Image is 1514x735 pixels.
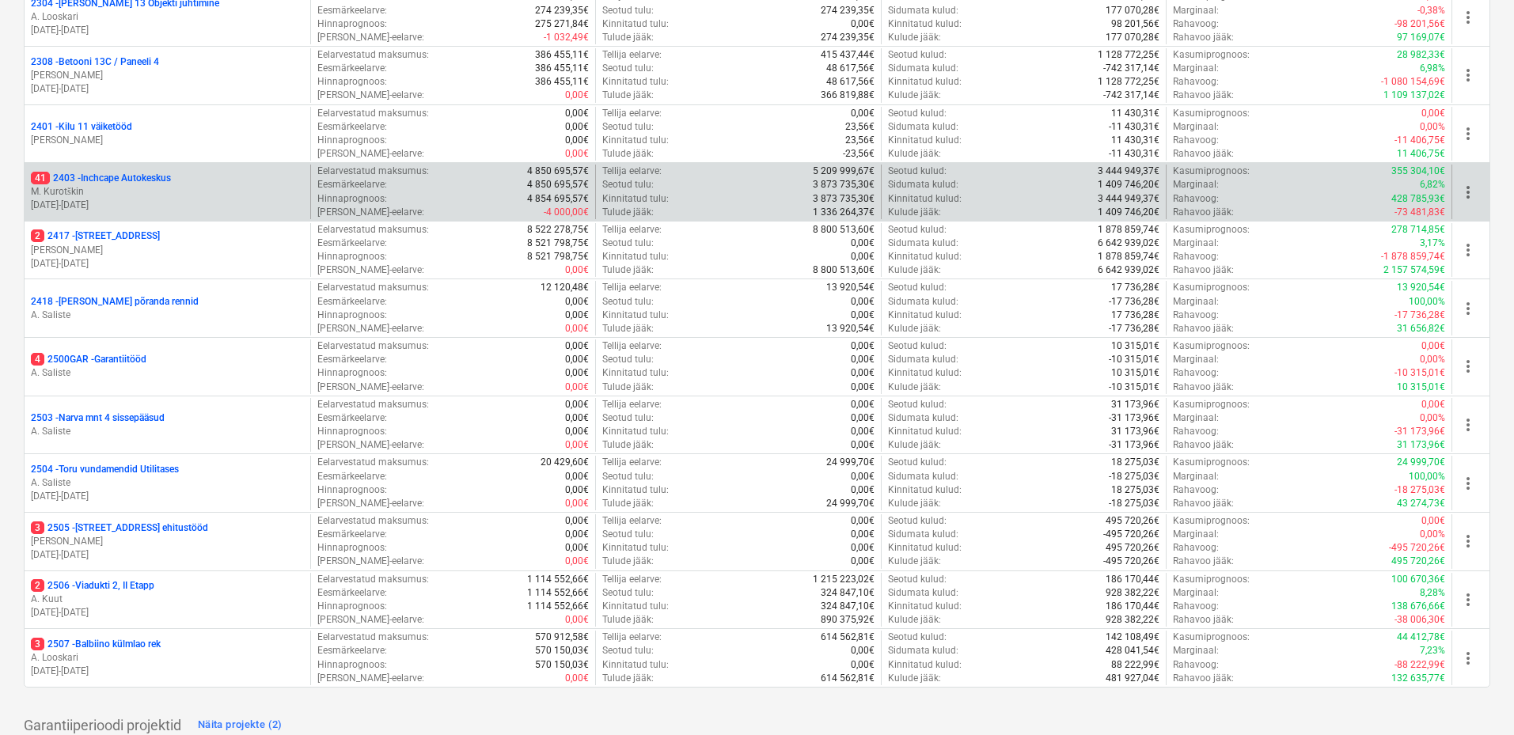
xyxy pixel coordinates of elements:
p: 0,00€ [565,120,589,134]
p: Kinnitatud kulud : [888,75,962,89]
span: 2 [31,229,44,242]
p: Kulude jääk : [888,263,941,277]
p: Kulude jääk : [888,206,941,219]
p: 3 873 735,30€ [813,192,875,206]
p: [PERSON_NAME]-eelarve : [317,263,424,277]
p: -742 317,14€ [1103,62,1159,75]
p: A. Saliste [31,366,304,380]
p: 0,00€ [1421,398,1445,411]
p: Marginaal : [1173,353,1219,366]
p: 274 239,35€ [821,4,875,17]
p: 13 920,54€ [826,322,875,335]
p: [DATE] - [DATE] [31,665,304,678]
p: -1 032,49€ [544,31,589,44]
p: 1 878 859,74€ [1098,223,1159,237]
p: Eesmärkeelarve : [317,295,387,309]
p: Tellija eelarve : [602,107,662,120]
p: Seotud tulu : [602,178,654,191]
p: Tulude jääk : [602,206,654,219]
p: 17 736,28€ [1111,309,1159,322]
p: Seotud kulud : [888,339,947,353]
p: Kasumiprognoos : [1173,398,1250,411]
p: Eesmärkeelarve : [317,237,387,250]
p: Tulude jääk : [602,263,654,277]
span: more_vert [1459,474,1478,493]
p: Seotud tulu : [602,237,654,250]
p: 2 157 574,59€ [1383,263,1445,277]
p: 0,00€ [565,309,589,322]
p: Kinnitatud kulud : [888,17,962,31]
p: Eelarvestatud maksumus : [317,165,429,178]
p: Kinnitatud tulu : [602,250,669,263]
p: Marginaal : [1173,4,1219,17]
p: 274 239,35€ [535,4,589,17]
p: 6 642 939,02€ [1098,237,1159,250]
p: 0,00€ [851,295,875,309]
p: 0,00€ [565,89,589,102]
p: 31 656,82€ [1397,322,1445,335]
p: Kinnitatud tulu : [602,134,669,147]
p: Kinnitatud kulud : [888,366,962,380]
div: 2308 -Betooni 13C / Paneeli 4[PERSON_NAME][DATE]-[DATE] [31,55,304,96]
span: 41 [31,172,50,184]
p: Hinnaprognoos : [317,192,387,206]
p: Seotud tulu : [602,4,654,17]
p: 355 304,10€ [1391,165,1445,178]
p: 0,00€ [565,366,589,380]
p: 0,00€ [565,381,589,394]
p: 17 736,28€ [1111,281,1159,294]
p: 11 430,31€ [1111,134,1159,147]
p: Eesmärkeelarve : [317,120,387,134]
p: 0,00% [1420,353,1445,366]
p: Kinnitatud tulu : [602,366,669,380]
p: 23,56€ [845,134,875,147]
p: -98 201,56€ [1394,17,1445,31]
p: 2503 - Narva mnt 4 sissepääsud [31,411,165,425]
p: [DATE] - [DATE] [31,199,304,212]
p: -1 878 859,74€ [1381,250,1445,263]
p: -11 406,75€ [1394,134,1445,147]
p: Eelarvestatud maksumus : [317,48,429,62]
p: Sidumata kulud : [888,411,958,425]
p: [DATE] - [DATE] [31,82,304,96]
p: [PERSON_NAME] [31,535,304,548]
p: 3 444 949,37€ [1098,165,1159,178]
p: Eelarvestatud maksumus : [317,398,429,411]
p: 0,00€ [565,107,589,120]
p: Sidumata kulud : [888,4,958,17]
p: 6 642 939,02€ [1098,263,1159,277]
p: Eesmärkeelarve : [317,4,387,17]
p: Hinnaprognoos : [317,134,387,147]
p: 10 315,01€ [1397,381,1445,394]
p: 4 850 695,57€ [527,165,589,178]
p: Kinnitatud tulu : [602,309,669,322]
p: 0,00€ [851,237,875,250]
p: Hinnaprognoos : [317,17,387,31]
p: Seotud kulud : [888,281,947,294]
p: 0,00€ [565,353,589,366]
p: 0,00€ [565,398,589,411]
p: 0,00€ [1421,107,1445,120]
p: [PERSON_NAME]-eelarve : [317,206,424,219]
div: 412403 -Inchcape AutokeskusM. Kurotškin[DATE]-[DATE] [31,172,304,212]
p: Kinnitatud tulu : [602,425,669,438]
p: 274 239,35€ [821,31,875,44]
p: Rahavoog : [1173,192,1219,206]
p: [PERSON_NAME] [31,134,304,147]
p: 48 617,56€ [826,75,875,89]
p: Hinnaprognoos : [317,366,387,380]
p: 2500GAR - Garantiitööd [31,353,146,366]
p: Seotud tulu : [602,295,654,309]
p: Kasumiprognoos : [1173,165,1250,178]
p: 10 315,01€ [1111,339,1159,353]
p: Kulude jääk : [888,381,941,394]
p: Eelarvestatud maksumus : [317,281,429,294]
p: Marginaal : [1173,411,1219,425]
p: [DATE] - [DATE] [31,548,304,562]
p: Rahavoo jääk : [1173,322,1234,335]
p: -11 430,31€ [1109,147,1159,161]
span: 3 [31,521,44,534]
p: Tellija eelarve : [602,398,662,411]
p: 6,98% [1420,62,1445,75]
p: Kinnitatud tulu : [602,17,669,31]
